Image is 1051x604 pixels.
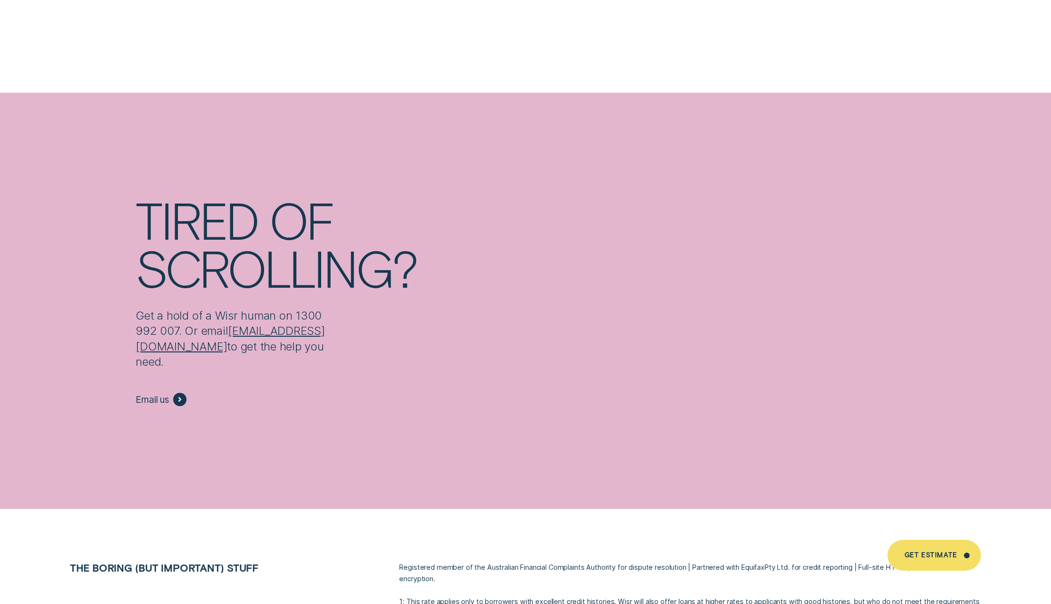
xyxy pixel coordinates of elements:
[765,563,776,571] span: P T Y
[136,195,586,291] h2: Tired of scrolling?
[136,393,187,407] a: Email us
[64,562,328,574] h2: The boring (but important) stuff
[136,308,341,370] p: Get a hold of a Wisr human on 1300 992 007. Or email to get the help you need.
[399,562,981,585] p: Registered member of the Australian Financial Complaints Authority for dispute resolution | Partn...
[777,563,788,571] span: Ltd
[765,563,776,571] span: Pty
[887,540,981,571] a: Get Estimate
[136,324,324,353] a: [EMAIL_ADDRESS][DOMAIN_NAME]
[136,394,169,405] span: Email us
[777,563,788,571] span: L T D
